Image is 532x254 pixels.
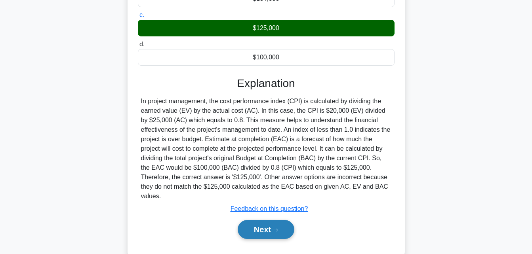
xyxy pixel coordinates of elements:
[138,20,395,36] div: $125,000
[138,49,395,66] div: $100,000
[141,97,391,201] div: In project management, the cost performance index (CPI) is calculated by dividing the earned valu...
[139,41,145,47] span: d.
[143,77,390,90] h3: Explanation
[231,205,308,212] a: Feedback on this question?
[139,11,144,18] span: c.
[238,220,294,239] button: Next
